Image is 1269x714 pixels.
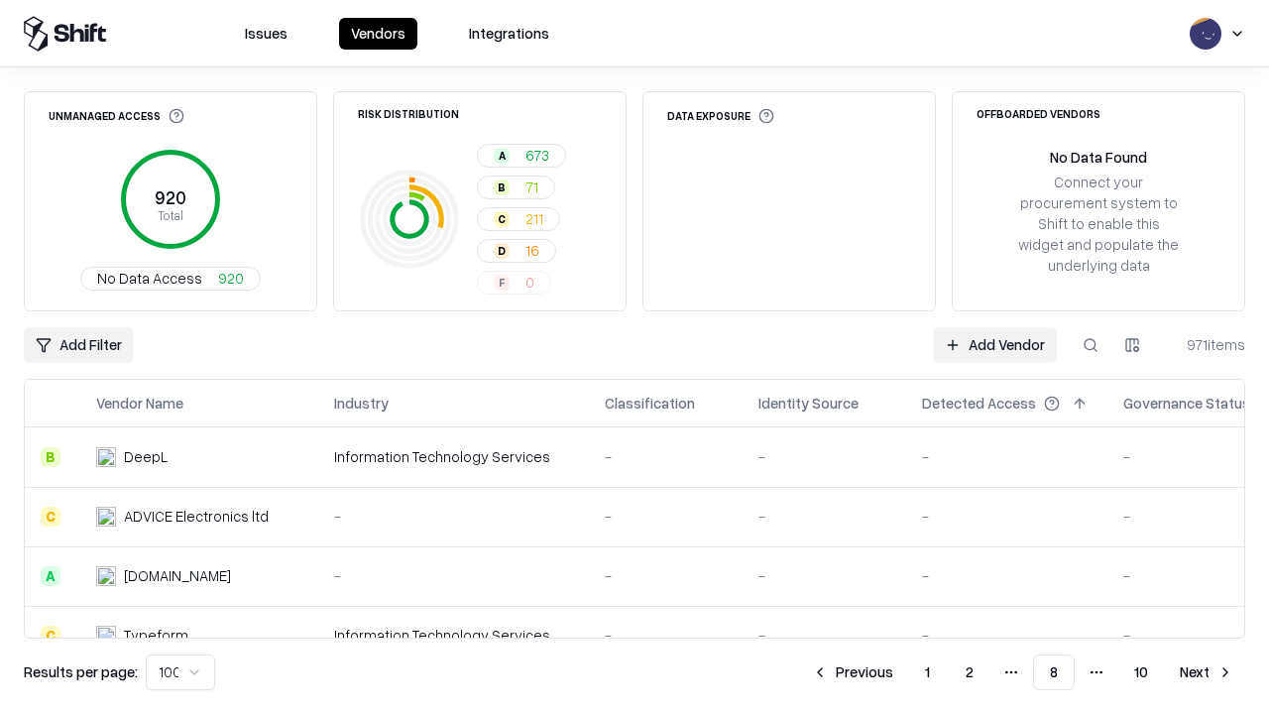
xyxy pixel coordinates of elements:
div: - [758,625,890,646]
div: - [334,565,573,586]
div: Risk Distribution [358,108,459,119]
div: A [494,148,510,164]
span: 71 [525,177,538,197]
span: 673 [525,145,549,166]
div: Unmanaged Access [49,108,184,124]
div: Vendor Name [96,393,183,414]
div: - [605,565,727,586]
div: - [922,446,1092,467]
div: Data Exposure [667,108,774,124]
button: 2 [950,654,989,690]
button: Add Filter [24,327,134,363]
div: Classification [605,393,695,414]
img: Typeform [96,626,116,646]
div: - [922,506,1092,527]
button: Issues [233,18,299,50]
div: D [494,243,510,259]
div: Governance Status [1123,393,1250,414]
tspan: Total [158,207,183,223]
div: Typeform [124,625,188,646]
button: No Data Access920 [80,267,261,291]
div: C [41,626,60,646]
div: 971 items [1166,334,1245,355]
button: Integrations [457,18,561,50]
div: C [41,507,60,527]
div: - [758,506,890,527]
div: Identity Source [758,393,859,414]
img: DeepL [96,447,116,467]
div: No Data Found [1050,147,1147,168]
button: B71 [477,176,555,199]
div: Information Technology Services [334,625,573,646]
div: - [922,625,1092,646]
nav: pagination [800,654,1245,690]
button: A673 [477,144,566,168]
span: 211 [525,208,543,229]
button: 8 [1033,654,1075,690]
div: - [758,565,890,586]
p: Results per page: [24,661,138,682]
div: Detected Access [922,393,1036,414]
button: D16 [477,239,556,263]
div: Connect your procurement system to Shift to enable this widget and populate the underlying data [1016,172,1181,277]
div: C [494,211,510,227]
div: - [605,446,727,467]
div: B [41,447,60,467]
div: - [605,506,727,527]
tspan: 920 [155,186,186,208]
button: Vendors [339,18,417,50]
button: 1 [909,654,946,690]
div: [DOMAIN_NAME] [124,565,231,586]
div: Offboarded Vendors [977,108,1100,119]
button: 10 [1118,654,1164,690]
img: ADVICE Electronics ltd [96,507,116,527]
button: Previous [800,654,905,690]
span: 16 [525,240,539,261]
div: B [494,179,510,195]
div: Information Technology Services [334,446,573,467]
span: No Data Access [97,268,202,289]
div: ADVICE Electronics ltd [124,506,269,527]
div: DeepL [124,446,168,467]
button: C211 [477,207,560,231]
span: 920 [218,268,244,289]
div: - [922,565,1092,586]
button: Next [1168,654,1245,690]
img: cybersafe.co.il [96,566,116,586]
div: Industry [334,393,389,414]
div: - [334,506,573,527]
a: Add Vendor [933,327,1057,363]
div: A [41,566,60,586]
div: - [758,446,890,467]
div: - [605,625,727,646]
